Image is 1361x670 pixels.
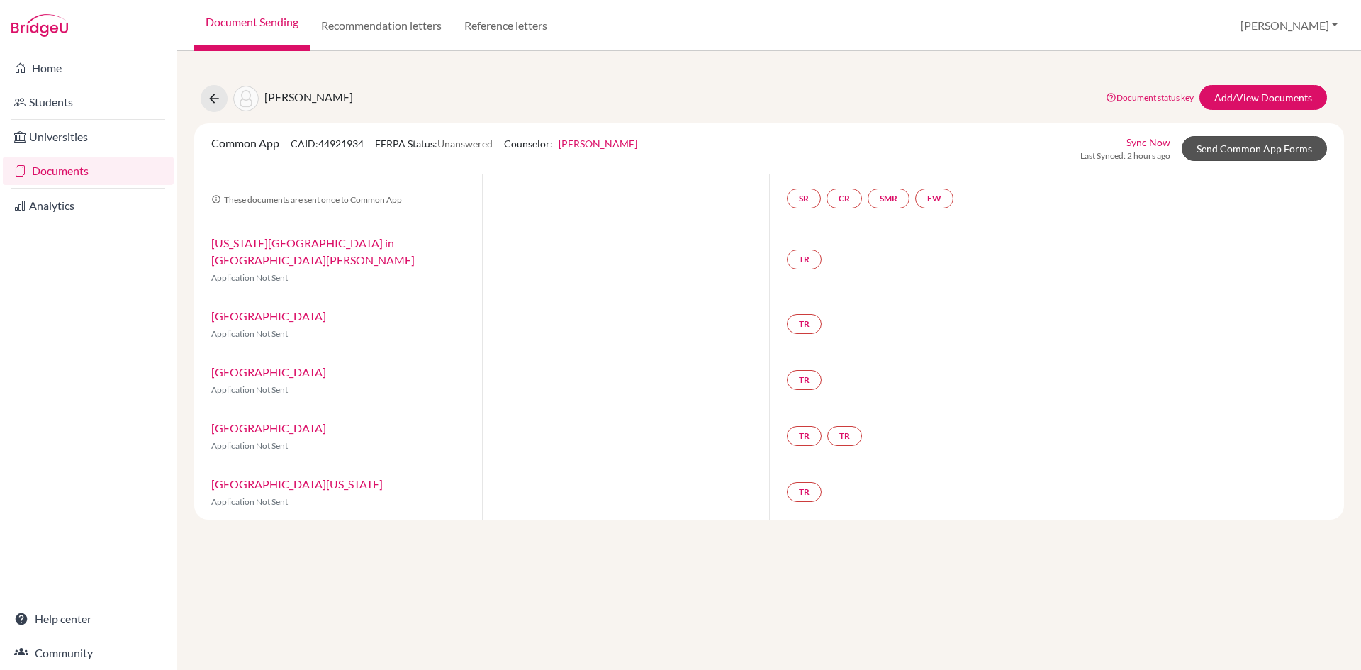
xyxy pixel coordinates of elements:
img: Bridge-U [11,14,68,37]
a: TR [787,314,822,334]
a: TR [787,370,822,390]
span: FERPA Status: [375,138,493,150]
a: [GEOGRAPHIC_DATA] [211,365,326,379]
a: FW [915,189,953,208]
span: [PERSON_NAME] [264,90,353,104]
a: Add/View Documents [1199,85,1327,110]
a: Home [3,54,174,82]
a: [GEOGRAPHIC_DATA] [211,421,326,435]
a: [US_STATE][GEOGRAPHIC_DATA] in [GEOGRAPHIC_DATA][PERSON_NAME] [211,236,415,267]
a: [GEOGRAPHIC_DATA] [211,309,326,323]
span: Application Not Sent [211,384,288,395]
span: Common App [211,136,279,150]
a: Documents [3,157,174,185]
a: SR [787,189,821,208]
a: SMR [868,189,909,208]
a: TR [787,250,822,269]
a: TR [827,426,862,446]
span: Application Not Sent [211,496,288,507]
button: [PERSON_NAME] [1234,12,1344,39]
a: Universities [3,123,174,151]
a: Community [3,639,174,667]
a: [PERSON_NAME] [559,138,637,150]
span: Counselor: [504,138,637,150]
span: Application Not Sent [211,328,288,339]
a: CR [827,189,862,208]
a: Send Common App Forms [1182,136,1327,161]
a: Analytics [3,191,174,220]
a: TR [787,426,822,446]
a: Help center [3,605,174,633]
span: Application Not Sent [211,272,288,283]
a: Document status key [1106,92,1194,103]
span: These documents are sent once to Common App [211,194,402,205]
a: [GEOGRAPHIC_DATA][US_STATE] [211,477,383,491]
span: Last Synced: 2 hours ago [1080,150,1170,162]
span: Application Not Sent [211,440,288,451]
a: Students [3,88,174,116]
a: TR [787,482,822,502]
span: Unanswered [437,138,493,150]
a: Sync Now [1126,135,1170,150]
span: CAID: 44921934 [291,138,364,150]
